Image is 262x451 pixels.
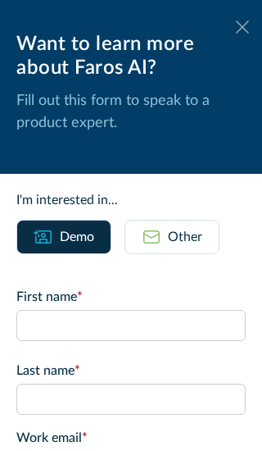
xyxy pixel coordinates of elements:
div: I'm interested in... [16,190,246,210]
div: Other [168,227,202,247]
label: Last name [16,361,246,380]
label: Work email [16,428,246,448]
div: Want to learn more about Faros AI? [16,33,246,80]
p: Fill out this form to speak to a product expert. [16,90,246,134]
div: Demo [60,227,94,247]
label: First name [16,287,246,307]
